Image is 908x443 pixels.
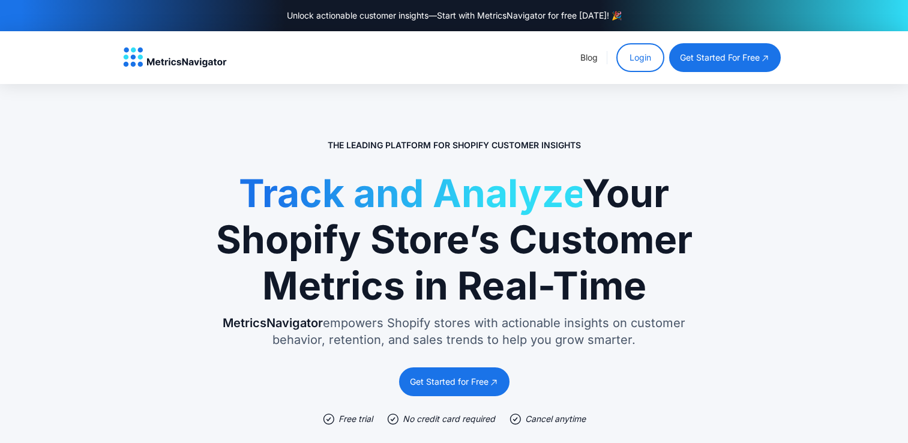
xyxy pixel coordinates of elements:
[525,413,586,425] div: Cancel anytime
[239,170,582,216] span: Track and Analyze
[223,316,323,330] span: MetricsNavigator
[489,377,499,387] img: open
[680,52,760,64] div: get started for free
[669,43,781,72] a: get started for free
[123,47,227,68] a: home
[323,413,335,425] img: check
[760,53,770,63] img: open
[510,413,522,425] img: check
[214,315,694,348] p: empowers Shopify stores with actionable insights on customer behavior, retention, and sales trend...
[328,139,581,151] p: The Leading Platform for Shopify Customer Insights
[616,43,664,72] a: Login
[387,413,399,425] img: check
[287,10,622,22] div: Unlock actionable customer insights—Start with MetricsNavigator for free [DATE]! 🎉
[123,47,227,68] img: MetricsNavigator
[580,52,598,62] a: Blog
[338,413,373,425] div: Free trial
[399,367,510,396] a: Get Started for Free
[214,170,694,309] h1: Your Shopify Store’s Customer Metrics in Real-Time
[410,376,489,388] div: Get Started for Free
[403,413,495,425] div: No credit card required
